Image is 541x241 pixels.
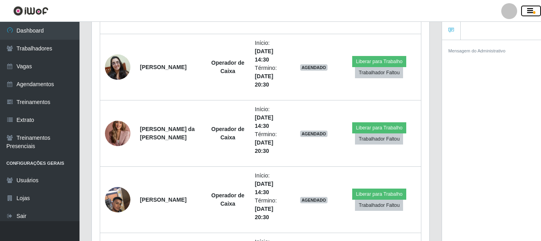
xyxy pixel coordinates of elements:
[105,54,130,80] img: 1754064940964.jpeg
[300,131,328,137] span: AGENDADO
[355,200,403,211] button: Trabalhador Faltou
[352,122,406,133] button: Liberar para Trabalho
[211,192,244,207] strong: Operador de Caixa
[255,139,273,154] time: [DATE] 20:30
[255,48,273,63] time: [DATE] 14:30
[13,6,48,16] img: CoreUI Logo
[255,64,285,89] li: Término:
[352,56,406,67] button: Liberar para Trabalho
[352,189,406,200] button: Liberar para Trabalho
[255,130,285,155] li: Término:
[255,105,285,130] li: Início:
[300,197,328,203] span: AGENDADO
[355,67,403,78] button: Trabalhador Faltou
[105,116,130,151] img: 1744730412045.jpeg
[255,39,285,64] li: Início:
[105,183,130,216] img: 1752616735445.jpeg
[255,197,285,222] li: Término:
[255,172,285,197] li: Início:
[255,181,273,195] time: [DATE] 14:30
[448,48,506,53] small: Mensagem do Administrativo
[255,114,273,129] time: [DATE] 14:30
[140,64,186,70] strong: [PERSON_NAME]
[140,126,195,141] strong: [PERSON_NAME] da [PERSON_NAME]
[255,73,273,88] time: [DATE] 20:30
[140,197,186,203] strong: [PERSON_NAME]
[211,126,244,141] strong: Operador de Caixa
[355,133,403,145] button: Trabalhador Faltou
[255,206,273,220] time: [DATE] 20:30
[300,64,328,71] span: AGENDADO
[211,60,244,74] strong: Operador de Caixa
